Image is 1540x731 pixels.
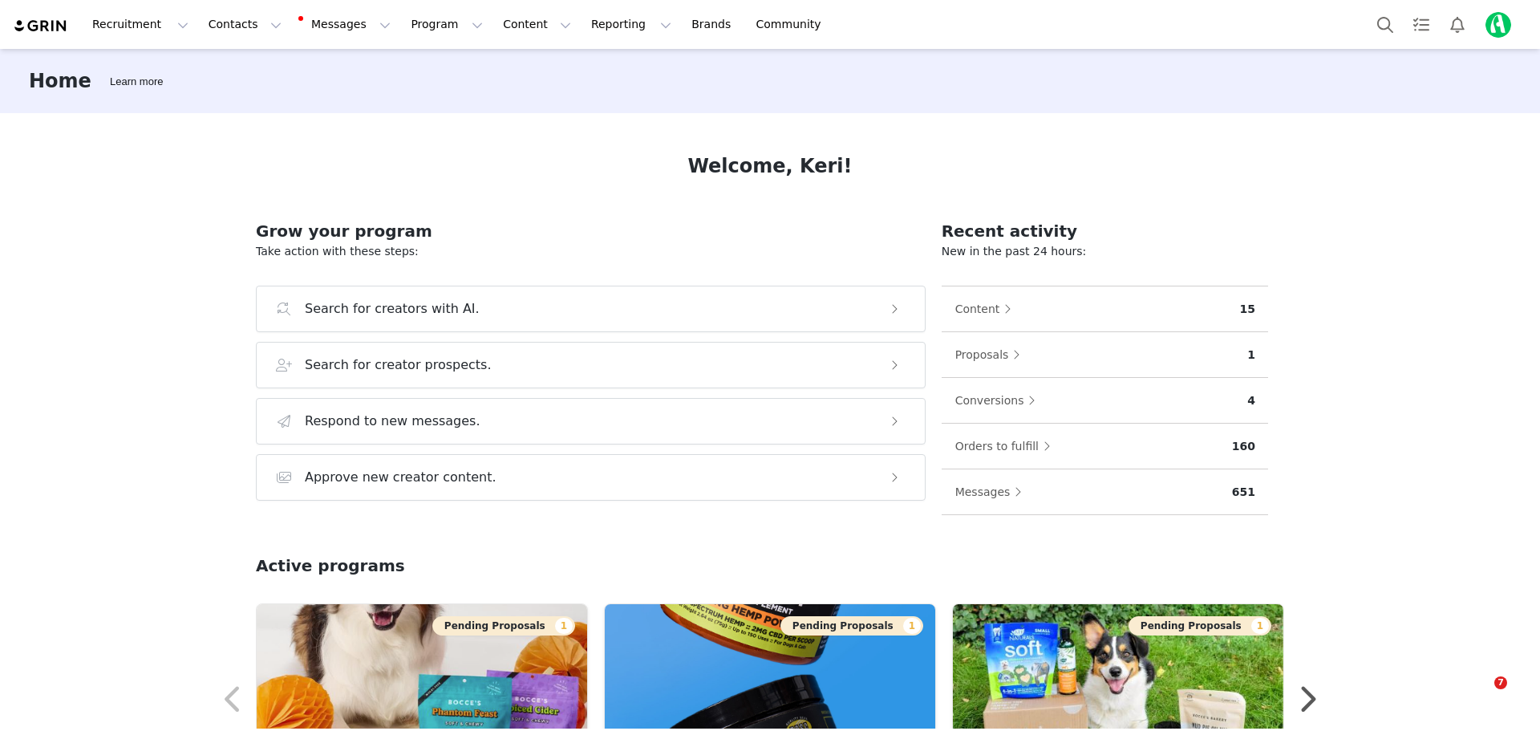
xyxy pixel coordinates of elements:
img: 39ed671a-8e18-492b-ba48-270470d6d42f.png [1485,12,1511,38]
h2: Active programs [256,554,405,578]
img: grin logo [13,18,69,34]
button: Program [401,6,492,43]
button: Content [493,6,581,43]
button: Conversions [954,388,1044,413]
button: Messages [954,479,1031,505]
p: Take action with these steps: [256,243,926,260]
button: Proposals [954,342,1029,368]
h3: Respond to new messages. [305,412,480,431]
button: Search for creator prospects. [256,342,926,388]
button: Search [1368,6,1403,43]
h3: Home [29,67,91,95]
h2: Recent activity [942,219,1268,243]
button: Content [954,296,1020,322]
button: Notifications [1440,6,1475,43]
button: Profile [1476,12,1527,38]
h3: Search for creators with AI. [305,299,480,319]
iframe: Intercom live chat [1461,676,1500,715]
button: Approve new creator content. [256,454,926,501]
p: 4 [1247,392,1255,409]
p: 651 [1232,484,1255,501]
button: Orders to fulfill [954,433,1059,459]
button: Messages [292,6,400,43]
button: Reporting [582,6,681,43]
a: Tasks [1404,6,1439,43]
p: 15 [1240,301,1255,318]
h3: Approve new creator content. [305,468,496,487]
button: Respond to new messages. [256,398,926,445]
button: Pending Proposals1 [780,616,923,636]
button: Pending Proposals1 [432,616,575,636]
p: New in the past 24 hours: [942,243,1268,260]
a: Brands [682,6,745,43]
a: Community [747,6,838,43]
h1: Welcome, Keri! [687,152,852,181]
button: Recruitment [83,6,198,43]
button: Pending Proposals1 [1129,616,1271,636]
button: Contacts [199,6,291,43]
h3: Search for creator prospects. [305,355,492,375]
button: Search for creators with AI. [256,286,926,332]
span: 7 [1494,676,1507,689]
div: Tooltip anchor [107,74,166,90]
p: 1 [1247,347,1255,363]
h2: Grow your program [256,219,926,243]
p: 160 [1232,438,1255,455]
